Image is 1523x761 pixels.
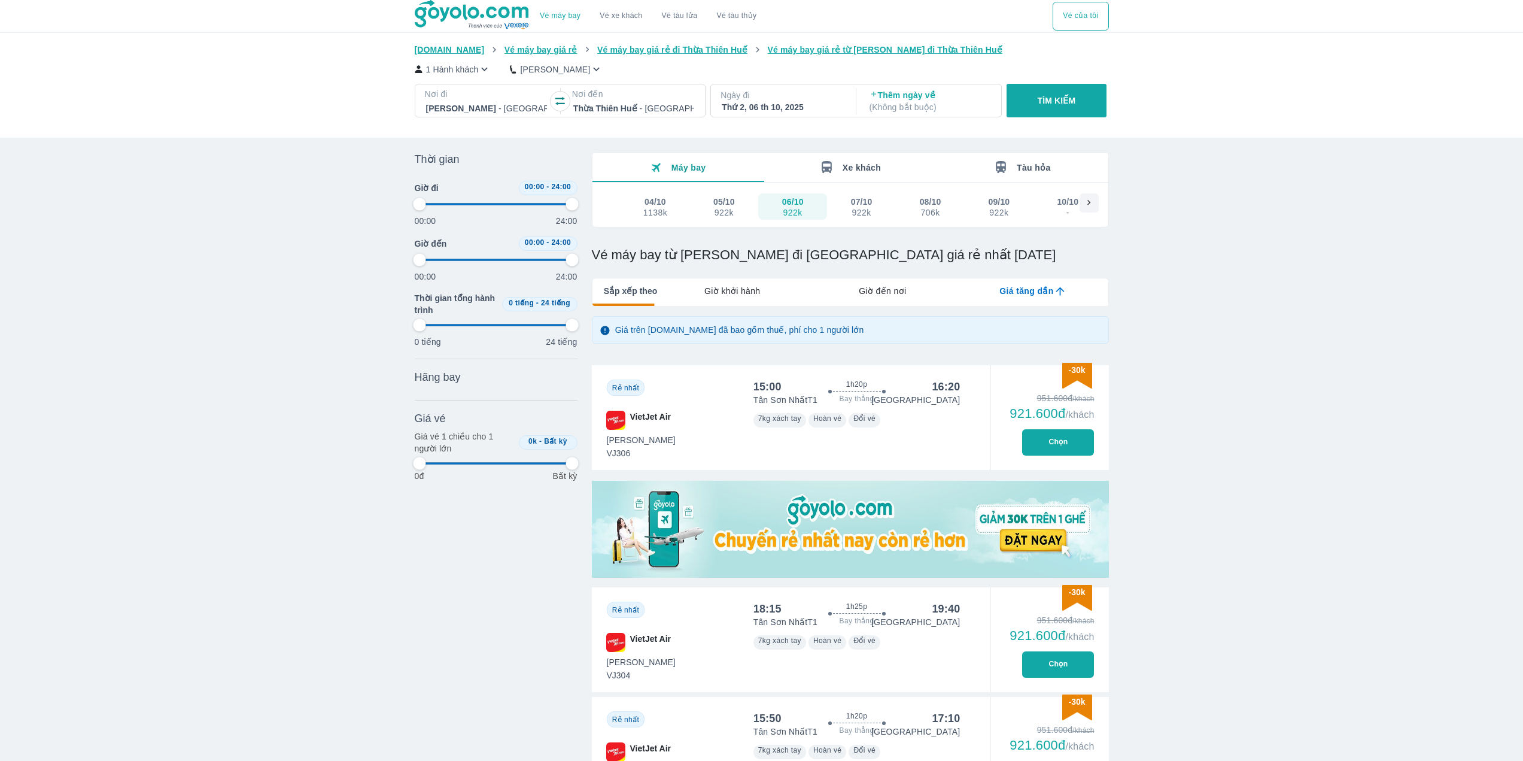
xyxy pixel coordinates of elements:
span: 24:00 [551,238,571,247]
nav: breadcrumb [415,44,1109,56]
div: choose transportation mode [530,2,766,31]
div: 922k [783,208,803,217]
span: 24 tiếng [541,299,570,307]
img: media-0 [592,481,1109,578]
span: - [539,437,542,445]
p: Tân Sơn Nhất T1 [753,726,817,738]
a: Vé máy bay [540,11,580,20]
span: Rẻ nhất [612,606,639,614]
div: 921.600đ [1010,629,1094,643]
span: Vé máy bay giá rẻ [504,45,577,54]
span: Đổi vé [853,746,876,754]
img: VJ [606,411,625,430]
span: [DOMAIN_NAME] [415,45,485,54]
span: Vé máy bay giá rẻ đi Thừa Thiên Huế [597,45,747,54]
button: Vé tàu thủy [707,2,766,31]
p: 00:00 [415,215,436,227]
p: Bất kỳ [552,470,577,482]
div: 1138k [643,208,667,217]
span: /khách [1065,741,1094,751]
img: VJ [606,633,625,652]
span: Sắp xếp theo [604,285,658,297]
div: scrollable day and price [621,193,1080,220]
span: 1h20p [846,380,867,389]
span: -30k [1068,587,1085,597]
span: Hoàn vé [813,414,842,423]
button: 1 Hành khách [415,63,491,75]
span: Giá tăng dần [999,285,1053,297]
a: Vé tàu lửa [652,2,707,31]
span: 7kg xách tay [758,414,801,423]
p: ( Không bắt buộc ) [870,101,990,113]
span: VietJet Air [630,411,671,430]
p: 24:00 [556,215,577,227]
span: 00:00 [525,238,545,247]
span: 00:00 [525,183,545,191]
p: 00:00 [415,271,436,283]
span: Bất kỳ [544,437,567,445]
span: Giá vé [415,411,446,426]
span: - [546,238,549,247]
span: Vé máy bay giá rẻ từ [PERSON_NAME] đi Thừa Thiên Huế [768,45,1002,54]
span: 0k [528,437,537,445]
span: -30k [1068,365,1085,375]
div: 15:50 [753,711,782,726]
p: TÌM KIẾM [1038,95,1076,107]
span: 0 tiếng [509,299,534,307]
p: Ngày đi [721,89,844,101]
div: 17:10 [932,711,960,726]
span: Giờ đi [415,182,439,194]
img: discount [1062,585,1092,611]
div: 16:20 [932,380,960,394]
span: Thời gian [415,152,460,166]
span: 1h25p [846,602,867,611]
span: VJ304 [607,669,676,681]
span: 7kg xách tay [758,746,801,754]
p: Tân Sơn Nhất T1 [753,616,817,628]
button: Chọn [1022,429,1094,456]
div: Thứ 2, 06 th 10, 2025 [722,101,843,113]
img: discount [1062,363,1092,389]
p: [GEOGRAPHIC_DATA] [871,616,960,628]
div: choose transportation mode [1053,2,1108,31]
p: [PERSON_NAME] [520,63,590,75]
span: Giờ đến [415,238,447,250]
span: 1h20p [846,711,867,721]
span: Rẻ nhất [612,384,639,392]
span: 7kg xách tay [758,636,801,645]
div: 15:00 [753,380,782,394]
p: 0đ [415,470,424,482]
span: Thời gian tổng hành trình [415,292,497,316]
p: Giá vé 1 chiều cho 1 người lớn [415,430,514,454]
span: /khách [1065,632,1094,642]
span: Máy bay [671,163,706,172]
span: VietJet Air [630,633,671,652]
img: discount [1062,695,1092,720]
p: Nơi đến [572,88,695,100]
div: 922k [852,208,872,217]
div: 922k [714,208,734,217]
a: Vé xe khách [600,11,642,20]
div: 921.600đ [1010,407,1094,421]
span: /khách [1065,410,1094,420]
div: 18:15 [753,602,782,616]
button: Vé của tôi [1053,2,1108,31]
div: 06/10 [782,196,804,208]
div: - [1057,208,1078,217]
p: 24 tiếng [546,336,577,348]
span: Hoàn vé [813,746,842,754]
button: Chọn [1022,651,1094,678]
div: 10/10 [1057,196,1078,208]
div: 921.600đ [1010,738,1094,753]
span: Giờ khởi hành [704,285,760,297]
span: Xe khách [843,163,881,172]
div: 922k [989,208,1010,217]
p: [GEOGRAPHIC_DATA] [871,394,960,406]
div: 08/10 [920,196,941,208]
span: - [546,183,549,191]
span: Giờ đến nơi [859,285,906,297]
h1: Vé máy bay từ [PERSON_NAME] đi [GEOGRAPHIC_DATA] giá rẻ nhất [DATE] [592,247,1109,263]
span: Hãng bay [415,370,461,384]
span: Tàu hỏa [1017,163,1051,172]
span: VJ306 [607,447,676,459]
